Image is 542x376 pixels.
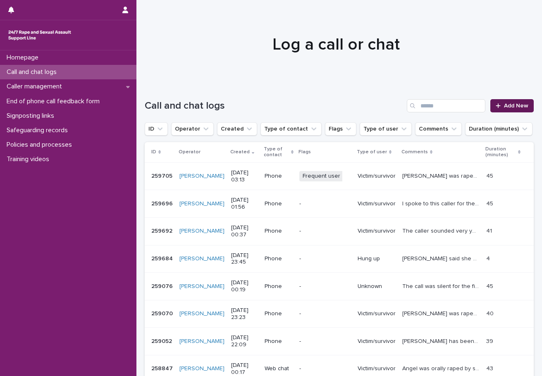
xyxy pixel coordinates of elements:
p: [DATE] 01:56 [231,197,258,211]
p: Safeguarding records [3,126,74,134]
p: - [299,338,351,345]
p: - [299,310,351,317]
p: - [299,228,351,235]
p: End of phone call feedback form [3,98,106,105]
p: Call and chat logs [3,68,63,76]
p: Phone [265,255,293,262]
p: JJ has been abused by a close family friend since he was a child and raped by them since the age ... [402,336,481,345]
p: Liz was raped a few days ago by a stranger when out walking alone. She is currently 8 weeks pregn... [402,309,481,317]
p: Operator [179,148,201,157]
p: Hung up [358,255,396,262]
tr: 259696259696 [PERSON_NAME] [DATE] 01:56Phone-Victim/survivorI spoke to this caller for the second... [145,190,534,218]
p: [DATE] 22:09 [231,334,258,348]
p: 45 [486,281,495,290]
p: Policies and processes [3,141,79,149]
p: 259696 [151,199,174,207]
p: Unknown [358,283,396,290]
p: 4 [486,254,492,262]
button: Comments [415,122,462,136]
p: 45 [486,199,495,207]
p: Margaret was raped by her ex-partner whom she met online after she lost her husband. Margaret tal... [402,171,481,180]
tr: 259692259692 [PERSON_NAME] [DATE] 00:37Phone-Victim/survivorThe caller sounded very young, but sa... [145,217,534,245]
span: Add New [504,103,528,109]
p: Homepage [3,54,45,62]
h1: Call and chat logs [145,100,404,112]
a: [PERSON_NAME] [179,310,224,317]
a: [PERSON_NAME] [179,173,224,180]
p: Kirsty said she hadn't called us before and shared that she has been having thoughts about harmin... [402,254,481,262]
p: Victim/survivor [358,228,396,235]
p: Victim/survivor [358,310,396,317]
p: Signposting links [3,112,61,120]
p: [DATE] 03:13 [231,169,258,183]
p: [DATE] 00:17 [231,362,258,376]
tr: 259052259052 [PERSON_NAME] [DATE] 22:09Phone-Victim/survivor[PERSON_NAME] has been abused by a cl... [145,328,534,355]
a: [PERSON_NAME] [179,200,224,207]
button: Operator [171,122,214,136]
a: [PERSON_NAME] [179,365,224,372]
p: Caller management [3,83,69,90]
a: [PERSON_NAME] [179,338,224,345]
p: Phone [265,310,293,317]
button: Type of user [360,122,412,136]
p: 40 [486,309,495,317]
p: 41 [486,226,494,235]
button: Flags [325,122,356,136]
p: 259705 [151,171,174,180]
p: Web chat [265,365,293,372]
a: Add New [490,99,534,112]
p: Victim/survivor [358,173,396,180]
p: 259692 [151,226,174,235]
p: [DATE] 23:45 [231,252,258,266]
tr: 259076259076 [PERSON_NAME] [DATE] 00:19Phone-UnknownThe call was silent for the first few minutes... [145,273,534,300]
p: - [299,365,351,372]
p: 43 [486,364,495,372]
button: Type of contact [260,122,322,136]
p: Type of contact [264,145,289,160]
p: 259076 [151,281,174,290]
a: [PERSON_NAME] [179,228,224,235]
p: - [299,255,351,262]
p: Angel was orally raped by someone when she was asleep. Discussed Angel's options and signposted h... [402,364,481,372]
h1: Log a call or chat [145,35,528,55]
tr: 259070259070 [PERSON_NAME] [DATE] 23:23Phone-Victim/survivor[PERSON_NAME] was raped a few days ag... [145,300,534,328]
p: Victim/survivor [358,338,396,345]
p: 258847 [151,364,174,372]
p: The call was silent for the first few minutes. The caller explained that she had been having a fl... [402,281,481,290]
a: [PERSON_NAME] [179,283,224,290]
p: Phone [265,228,293,235]
p: I spoke to this caller for the second time tonight. He said he had been told he could call back a... [402,199,481,207]
p: Type of user [357,148,387,157]
button: Duration (minutes) [465,122,532,136]
p: [DATE] 00:37 [231,224,258,238]
button: ID [145,122,168,136]
p: - [299,283,351,290]
button: Created [217,122,257,136]
p: Victim/survivor [358,200,396,207]
a: [PERSON_NAME] [179,255,224,262]
p: [DATE] 23:23 [231,307,258,321]
p: Phone [265,200,293,207]
span: Frequent user [299,171,344,181]
img: rhQMoQhaT3yELyF149Cw [7,27,73,43]
p: 45 [486,171,495,180]
p: Duration (minutes) [485,145,516,160]
p: ID [151,148,156,157]
p: Phone [265,173,293,180]
p: The caller sounded very young, but said that he is 16. The caller is a sex worker and has had 11 ... [402,226,481,235]
tr: 259684259684 [PERSON_NAME] [DATE] 23:45Phone-Hung up[PERSON_NAME] said she hadn't called us befor... [145,245,534,273]
p: 259052 [151,336,174,345]
p: [DATE] 00:19 [231,279,258,293]
p: Created [230,148,250,157]
p: Phone [265,338,293,345]
p: - [299,200,351,207]
input: Search [407,99,485,112]
p: Training videos [3,155,56,163]
p: 259684 [151,254,174,262]
p: 39 [486,336,495,345]
tr: 259705259705 [PERSON_NAME] [DATE] 03:13PhoneFrequent userVictim/survivor[PERSON_NAME] was raped b... [145,162,534,190]
p: Flags [298,148,311,157]
p: Victim/survivor [358,365,396,372]
p: Phone [265,283,293,290]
